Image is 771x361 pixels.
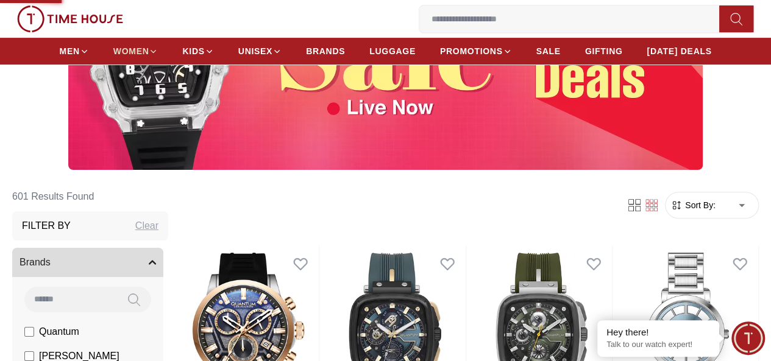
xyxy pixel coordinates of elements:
[182,45,204,57] span: KIDS
[39,324,79,339] span: Quantum
[369,45,416,57] span: LUGGAGE
[536,40,561,62] a: SALE
[22,219,71,233] h3: Filter By
[585,40,623,62] a: GIFTING
[238,45,272,57] span: UNISEX
[369,40,416,62] a: LUGGAGE
[440,45,503,57] span: PROMOTIONS
[60,45,80,57] span: MEN
[585,45,623,57] span: GIFTING
[20,255,51,270] span: Brands
[12,182,168,211] h6: 601 Results Found
[182,40,213,62] a: KIDS
[135,219,158,233] div: Clear
[670,199,716,211] button: Sort By:
[24,351,34,361] input: [PERSON_NAME]
[683,199,716,211] span: Sort By:
[60,40,89,62] a: MEN
[238,40,282,62] a: UNISEX
[24,327,34,337] input: Quantum
[113,40,158,62] a: WOMEN
[306,45,345,57] span: BRANDS
[731,321,765,355] div: Chat Widget
[113,45,149,57] span: WOMEN
[606,326,710,338] div: Hey there!
[647,40,711,62] a: [DATE] DEALS
[440,40,512,62] a: PROMOTIONS
[647,45,711,57] span: [DATE] DEALS
[12,248,163,277] button: Brands
[606,340,710,350] p: Talk to our watch expert!
[306,40,345,62] a: BRANDS
[536,45,561,57] span: SALE
[17,5,123,32] img: ...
